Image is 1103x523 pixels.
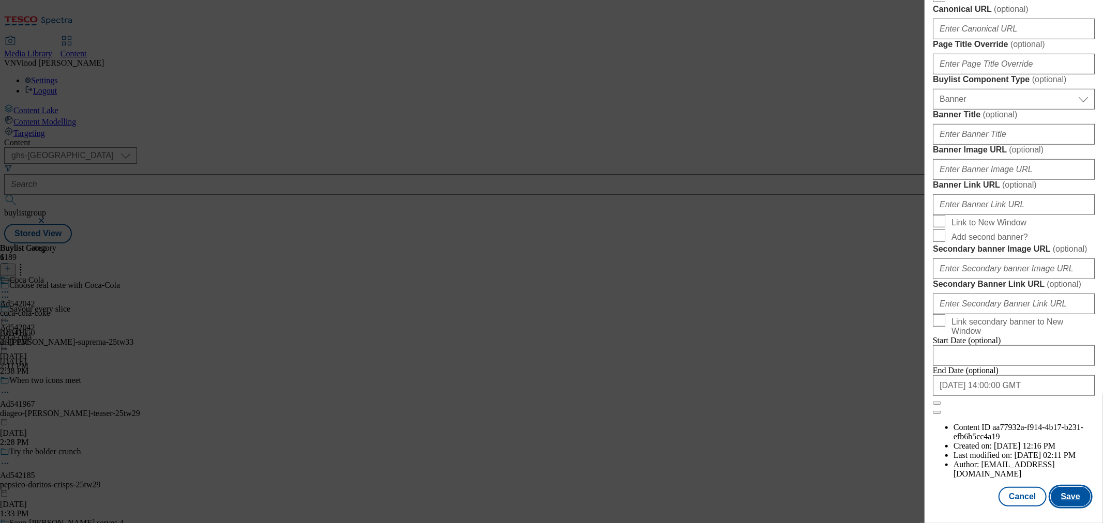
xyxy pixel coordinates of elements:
[933,39,1095,50] label: Page Title Override
[1047,280,1081,288] span: ( optional )
[954,451,1095,460] li: Last modified on:
[994,441,1055,450] span: [DATE] 12:16 PM
[1002,180,1037,189] span: ( optional )
[933,366,999,375] span: End Date (optional)
[951,218,1026,227] span: Link to New Window
[933,159,1095,180] input: Enter Banner Image URL
[933,279,1095,289] label: Secondary Banner Link URL
[933,194,1095,215] input: Enter Banner Link URL
[951,317,1091,336] span: Link secondary banner to New Window
[933,74,1095,85] label: Buylist Component Type
[933,54,1095,74] input: Enter Page Title Override
[1010,40,1045,49] span: ( optional )
[933,19,1095,39] input: Enter Canonical URL
[933,402,941,405] button: Close
[954,423,1084,441] span: aa77932a-f914-4b17-b231-efb6b5cc4a19
[933,336,1001,345] span: Start Date (optional)
[1032,75,1067,84] span: ( optional )
[954,460,1095,479] li: Author:
[954,423,1095,441] li: Content ID
[1051,487,1091,506] button: Save
[1015,451,1076,459] span: [DATE] 02:11 PM
[1009,145,1044,154] span: ( optional )
[983,110,1018,119] span: ( optional )
[933,345,1095,366] input: Enter Date
[933,4,1095,14] label: Canonical URL
[994,5,1029,13] span: ( optional )
[954,441,1095,451] li: Created on:
[933,258,1095,279] input: Enter Secondary banner Image URL
[951,233,1028,242] span: Add second banner?
[1053,244,1087,253] span: ( optional )
[933,110,1095,120] label: Banner Title
[933,145,1095,155] label: Banner Image URL
[933,244,1095,254] label: Secondary banner Image URL
[933,124,1095,145] input: Enter Banner Title
[933,180,1095,190] label: Banner Link URL
[933,375,1095,396] input: Enter Date
[999,487,1046,506] button: Cancel
[933,294,1095,314] input: Enter Secondary Banner Link URL
[954,460,1055,478] span: [EMAIL_ADDRESS][DOMAIN_NAME]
